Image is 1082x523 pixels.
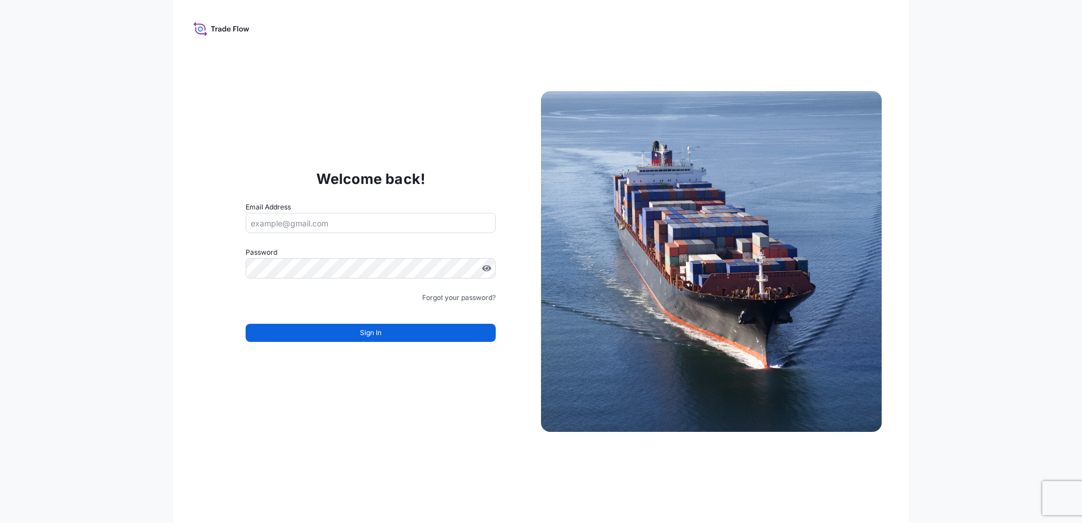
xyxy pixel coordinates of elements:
button: Sign In [246,324,496,342]
a: Forgot your password? [422,292,496,303]
img: Ship illustration [541,91,882,432]
label: Password [246,247,496,258]
button: Show password [482,264,491,273]
input: example@gmail.com [246,213,496,233]
span: Sign In [360,327,381,338]
p: Welcome back! [316,170,426,188]
label: Email Address [246,202,291,213]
